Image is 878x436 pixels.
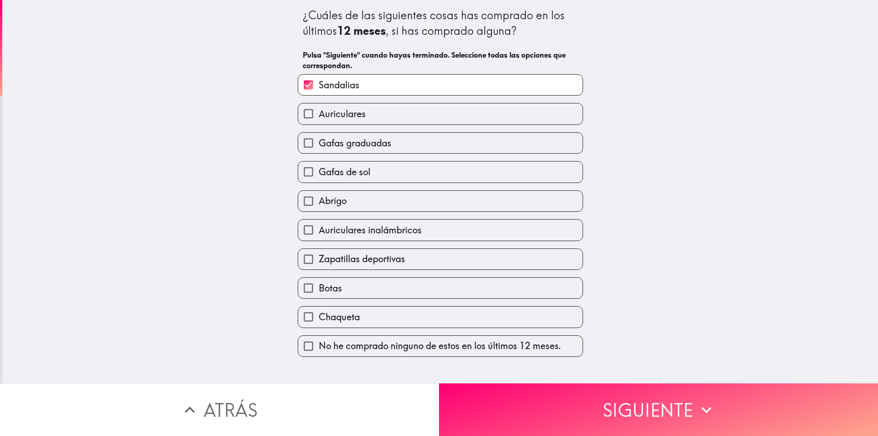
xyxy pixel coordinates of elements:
span: Botas [319,282,342,295]
span: Zapatillas deportivas [319,253,405,265]
span: Abrigo [319,194,347,207]
span: Gafas graduadas [319,137,391,150]
button: Gafas graduadas [298,133,583,153]
button: Gafas de sol [298,161,583,182]
span: No he comprado ninguno de estos en los últimos 12 meses. [319,339,561,352]
button: Botas [298,278,583,298]
button: Chaqueta [298,307,583,327]
div: ¿Cuáles de las siguientes cosas has comprado en los últimos , si has comprado alguna? [303,8,578,38]
span: Sandalias [319,79,359,92]
span: Chaqueta [319,311,360,323]
span: Gafas de sol [319,166,370,178]
button: Siguiente [439,383,878,436]
button: Abrigo [298,191,583,211]
h6: Pulsa "Siguiente" cuando hayas terminado. Seleccione todas las opciones que correspondan. [303,50,578,70]
span: Auriculares inalámbricos [319,224,422,237]
button: Auriculares [298,103,583,124]
button: Zapatillas deportivas [298,249,583,269]
span: Auriculares [319,108,366,120]
button: Auriculares inalámbricos [298,220,583,240]
button: No he comprado ninguno de estos en los últimos 12 meses. [298,336,583,356]
b: 12 meses [337,24,386,38]
button: Sandalias [298,75,583,95]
